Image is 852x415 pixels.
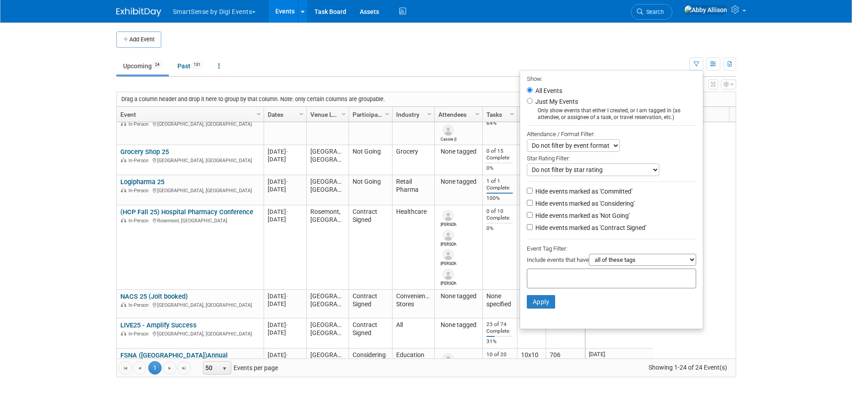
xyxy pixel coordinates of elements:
div: 31% [486,338,513,345]
img: Abby Allison [684,5,728,15]
td: [DATE] [586,318,653,349]
img: In-Person Event [121,331,126,336]
div: 0% [486,165,513,172]
a: Past131 [171,57,210,75]
span: Column Settings [426,110,433,118]
span: 24 [152,62,162,68]
a: Participation [353,107,386,122]
td: 10x10 [517,100,546,145]
td: 706 [546,349,585,413]
div: [DATE] [268,185,302,193]
span: Go to the last page [181,365,188,372]
td: [GEOGRAPHIC_DATA], [GEOGRAPHIC_DATA] [306,349,349,413]
label: Hide events marked as 'Committed' [534,187,632,196]
a: Attendees [438,107,477,122]
td: Contract Signed [349,100,392,145]
a: Upcoming24 [116,57,169,75]
div: Include events that have [527,254,696,269]
td: Contract Signed [349,205,392,290]
div: [DATE] [268,329,302,336]
a: Search [631,4,672,20]
img: In-Person Event [121,188,126,192]
td: 10x10 [517,290,546,318]
div: None tagged [438,321,478,329]
span: Go to the next page [166,365,173,372]
span: In-Person [128,302,151,308]
span: In-Person [128,188,151,194]
td: [GEOGRAPHIC_DATA], [GEOGRAPHIC_DATA] [306,175,349,205]
img: In-Person Event [121,218,126,222]
div: [GEOGRAPHIC_DATA], [GEOGRAPHIC_DATA] [120,120,260,128]
td: Contract Signed [349,290,392,318]
span: Go to the previous page [136,365,143,372]
span: Column Settings [384,110,391,118]
span: - [286,148,288,155]
span: - [286,178,288,185]
td: Education [392,349,434,413]
a: Column Settings [296,107,306,120]
div: Rosemont, [GEOGRAPHIC_DATA] [120,216,260,224]
span: In-Person [128,121,151,127]
a: Column Settings [382,107,392,120]
a: LIVE25 - Amplify Success [120,321,197,329]
div: [GEOGRAPHIC_DATA], [GEOGRAPHIC_DATA] [120,156,260,164]
div: Event Tag Filter: [527,243,696,254]
span: Column Settings [255,110,262,118]
a: Dates [268,107,300,122]
div: [GEOGRAPHIC_DATA], [GEOGRAPHIC_DATA] [120,330,260,337]
div: [GEOGRAPHIC_DATA], [GEOGRAPHIC_DATA] [120,301,260,309]
div: 23 of 74 Complete [486,321,513,335]
span: Column Settings [340,110,347,118]
td: All [392,318,434,349]
span: Showing 1-24 of 24 Event(s) [640,361,735,374]
span: - [286,293,288,300]
a: Event [120,107,258,122]
td: [GEOGRAPHIC_DATA], [GEOGRAPHIC_DATA] [306,100,349,145]
label: Just My Events [534,97,578,106]
td: Not Going [349,175,392,205]
img: Laura Wisdom [443,353,454,364]
a: Go to the last page [177,361,191,375]
span: Column Settings [474,110,481,118]
span: In-Person [128,218,151,224]
a: Column Settings [339,107,349,120]
td: Not Going [349,145,392,175]
div: Dana Deignan [441,260,456,267]
a: Column Settings [254,107,264,120]
a: FSNA ([GEOGRAPHIC_DATA])Annual Conference- [US_STATE] School Nutrition Association [120,351,243,376]
a: (HCP Fall 25) Hospital Pharmacy Conference [120,208,253,216]
td: Grocery [392,145,434,175]
div: 100% [486,195,513,202]
span: 1 [148,361,162,375]
div: [DATE] [268,208,302,216]
button: Apply [527,295,556,309]
a: Column Settings [424,107,434,120]
label: Hide events marked as 'Contract Signed' [534,223,646,232]
a: Industry [396,107,428,122]
span: Column Settings [508,110,516,118]
div: 64% [486,120,513,127]
div: 0 of 15 Complete [486,148,513,161]
span: - [286,322,288,328]
a: Venue Location [310,107,343,122]
div: None tagged [438,148,478,156]
span: In-Person [128,158,151,163]
div: Carissa Conlee [441,280,456,287]
span: - [286,352,288,358]
a: Column Settings [472,107,482,120]
div: 1 of 1 Complete [486,178,513,191]
div: [DATE] [268,321,302,329]
td: Food Services [392,100,434,145]
div: Cassie (Cassandra) Murray [441,136,456,142]
td: [DATE] [586,349,653,413]
div: None specified [486,292,513,309]
div: Amy Berry [441,221,456,228]
div: [DATE] [268,292,302,300]
div: None tagged [438,178,478,186]
label: Hide events marked as 'Considering' [534,199,635,208]
a: NACS 25 (Jolt booked) [120,292,188,300]
td: [GEOGRAPHIC_DATA], [GEOGRAPHIC_DATA] [306,318,349,349]
span: Events per page [191,361,287,375]
button: Add Event [116,31,161,48]
td: Contract Signed [349,318,392,349]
